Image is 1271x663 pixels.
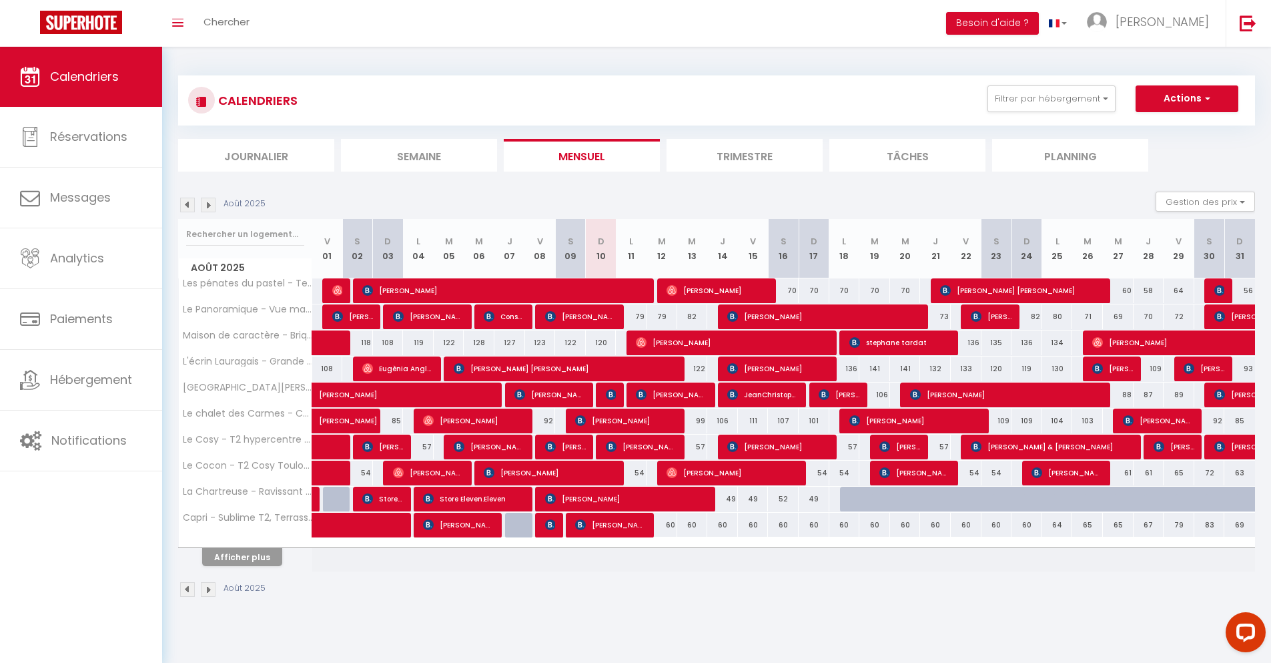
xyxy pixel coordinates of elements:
div: 103 [1072,409,1103,433]
th: 27 [1103,219,1134,278]
span: [PERSON_NAME] [879,460,951,485]
span: [PERSON_NAME] [545,304,616,329]
abbr: S [781,235,787,248]
div: 82 [1011,304,1042,329]
div: 58 [1134,278,1164,303]
div: 60 [890,513,921,537]
span: [PERSON_NAME] [575,512,647,537]
th: 22 [951,219,981,278]
th: 09 [555,219,586,278]
div: 141 [890,357,921,381]
th: 24 [1011,219,1042,278]
abbr: M [901,235,909,248]
span: stephane tardat [849,330,951,355]
div: 60 [677,513,708,537]
th: 20 [890,219,921,278]
div: 60 [859,513,890,537]
th: 12 [647,219,677,278]
th: 31 [1224,219,1255,278]
div: 120 [586,330,616,355]
div: 122 [555,330,586,355]
abbr: S [568,235,574,248]
p: Août 2025 [224,198,266,210]
abbr: S [1206,235,1212,248]
span: La Chartreuse - Ravissant appartement à [GEOGRAPHIC_DATA] [181,487,314,497]
div: 130 [1042,357,1073,381]
div: 54 [799,461,829,485]
div: 70 [1134,304,1164,329]
div: 64 [1042,513,1073,537]
div: 54 [951,461,981,485]
div: 106 [859,383,890,407]
span: [PERSON_NAME] [667,278,769,303]
div: 109 [981,409,1012,433]
th: 08 [525,219,556,278]
div: 109 [1134,357,1164,381]
div: 57 [829,435,860,459]
div: 89 [1164,383,1194,407]
abbr: S [993,235,999,248]
span: [PERSON_NAME] [819,382,859,407]
div: 69 [1103,304,1134,329]
div: 54 [616,461,647,485]
th: 13 [677,219,708,278]
span: Maison de caractère - Brique rouge [181,330,314,341]
div: 79 [647,304,677,329]
button: Afficher plus [202,548,282,566]
abbr: J [933,235,938,248]
div: 60 [707,513,738,537]
span: [PERSON_NAME] [1031,460,1103,485]
span: Eugènia Anglès [362,356,434,381]
abbr: M [1084,235,1092,248]
li: Semaine [341,139,497,172]
div: 54 [829,461,860,485]
span: Août 2025 [179,258,312,278]
th: 07 [494,219,525,278]
span: Messages [50,189,111,206]
span: Consolación Jurado [484,304,524,329]
div: 70 [829,278,860,303]
th: 06 [464,219,494,278]
button: Gestion des prix [1156,192,1255,212]
div: 99 [677,409,708,433]
a: [PERSON_NAME] [312,409,343,434]
span: [PERSON_NAME] [575,408,677,433]
span: [PERSON_NAME] [545,512,555,537]
abbr: J [720,235,725,248]
div: 60 [647,513,677,537]
span: [PERSON_NAME] [362,278,649,303]
span: [PERSON_NAME] & [PERSON_NAME] [971,434,1134,459]
div: 60 [981,513,1012,537]
th: 28 [1134,219,1164,278]
span: [PERSON_NAME] [910,382,1104,407]
div: 119 [1011,357,1042,381]
span: Capri - Sublime T2, Terrasse couverte & Parking [181,513,314,523]
span: [PERSON_NAME] [727,434,829,459]
span: [PERSON_NAME] [606,434,677,459]
div: 60 [1103,278,1134,303]
div: 67 [1134,513,1164,537]
div: 52 [768,487,799,511]
div: 108 [312,357,343,381]
span: [PERSON_NAME] [393,460,464,485]
div: 123 [525,330,556,355]
th: 17 [799,219,829,278]
span: Calendriers [50,68,119,85]
div: 106 [707,409,738,433]
div: 88 [1103,383,1134,407]
span: JeanChristophe Moinet [727,382,799,407]
div: 85 [1224,409,1255,433]
span: [PERSON_NAME] [423,512,494,537]
th: 18 [829,219,860,278]
input: Rechercher un logement... [186,222,304,246]
th: 19 [859,219,890,278]
span: [PERSON_NAME] [PERSON_NAME] [362,434,403,459]
img: ... [1087,12,1107,32]
div: 70 [890,278,921,303]
div: 57 [403,435,434,459]
span: [PERSON_NAME] [545,486,709,511]
span: Store Eleven.Eleven [362,486,403,511]
div: 73 [920,304,951,329]
abbr: M [445,235,453,248]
